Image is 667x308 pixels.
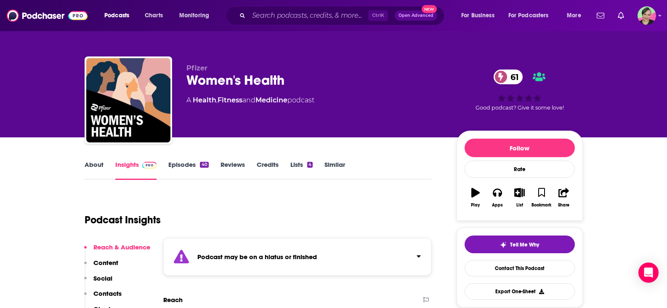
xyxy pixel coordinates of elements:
p: Reach & Audience [93,243,150,251]
span: Open Advanced [399,13,433,18]
span: Ctrl K [368,10,388,21]
span: For Podcasters [508,10,549,21]
img: User Profile [638,6,656,25]
a: Credits [257,161,279,180]
a: Fitness [218,96,242,104]
strong: Podcast may be on a hiatus or finished [197,253,317,261]
button: Bookmark [531,182,553,213]
span: Monitoring [179,10,209,21]
a: 61 [494,70,523,84]
button: open menu [98,9,140,22]
div: Share [558,203,569,208]
button: Content [84,259,118,274]
div: Play [471,203,480,208]
div: Apps [492,203,503,208]
button: Follow [465,139,575,157]
button: Show profile menu [638,6,656,25]
div: Search podcasts, credits, & more... [234,6,452,25]
button: Share [553,182,574,213]
button: Social [84,274,112,290]
img: Podchaser - Follow, Share and Rate Podcasts [7,8,88,24]
a: Contact This Podcast [465,260,575,276]
button: open menu [455,9,505,22]
a: Show notifications dropdown [593,8,608,23]
input: Search podcasts, credits, & more... [249,9,368,22]
a: Reviews [221,161,245,180]
button: open menu [173,9,220,22]
div: A podcast [186,95,314,105]
a: About [85,161,104,180]
button: open menu [561,9,592,22]
span: Podcasts [104,10,129,21]
a: Episodes40 [168,161,208,180]
button: open menu [503,9,561,22]
span: More [567,10,581,21]
span: Good podcast? Give it some love! [476,104,564,111]
a: InsightsPodchaser Pro [115,161,157,180]
span: 61 [502,70,523,84]
button: Play [465,182,486,213]
a: Medicine [255,96,287,104]
button: Apps [486,182,508,213]
p: Social [93,274,112,282]
button: Export One-Sheet [465,283,575,300]
button: Contacts [84,289,122,305]
span: Charts [145,10,163,21]
h1: Podcast Insights [85,214,161,226]
div: Bookmark [531,203,551,208]
span: Pfizer [186,64,207,72]
span: and [242,96,255,104]
button: Open AdvancedNew [395,11,437,21]
div: List [516,203,523,208]
a: Health [193,96,216,104]
span: Tell Me Why [510,241,539,248]
a: Show notifications dropdown [614,8,627,23]
button: List [508,182,530,213]
a: Charts [139,9,168,22]
a: Lists4 [290,161,313,180]
div: 4 [307,162,313,168]
span: For Business [461,10,494,21]
div: 40 [200,162,208,168]
a: Similar [324,161,345,180]
section: Click to expand status details [163,238,432,276]
div: Rate [465,161,575,178]
button: tell me why sparkleTell Me Why [465,236,575,253]
span: , [216,96,218,104]
p: Content [93,259,118,267]
img: Podchaser Pro [142,162,157,169]
span: Logged in as LizDVictoryBelt [638,6,656,25]
img: tell me why sparkle [500,241,507,248]
img: Women's Health [86,58,170,142]
p: Contacts [93,289,122,297]
button: Reach & Audience [84,243,150,259]
h2: Reach [163,296,183,304]
span: New [422,5,437,13]
div: 61Good podcast? Give it some love! [457,64,583,116]
div: Open Intercom Messenger [638,262,659,283]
